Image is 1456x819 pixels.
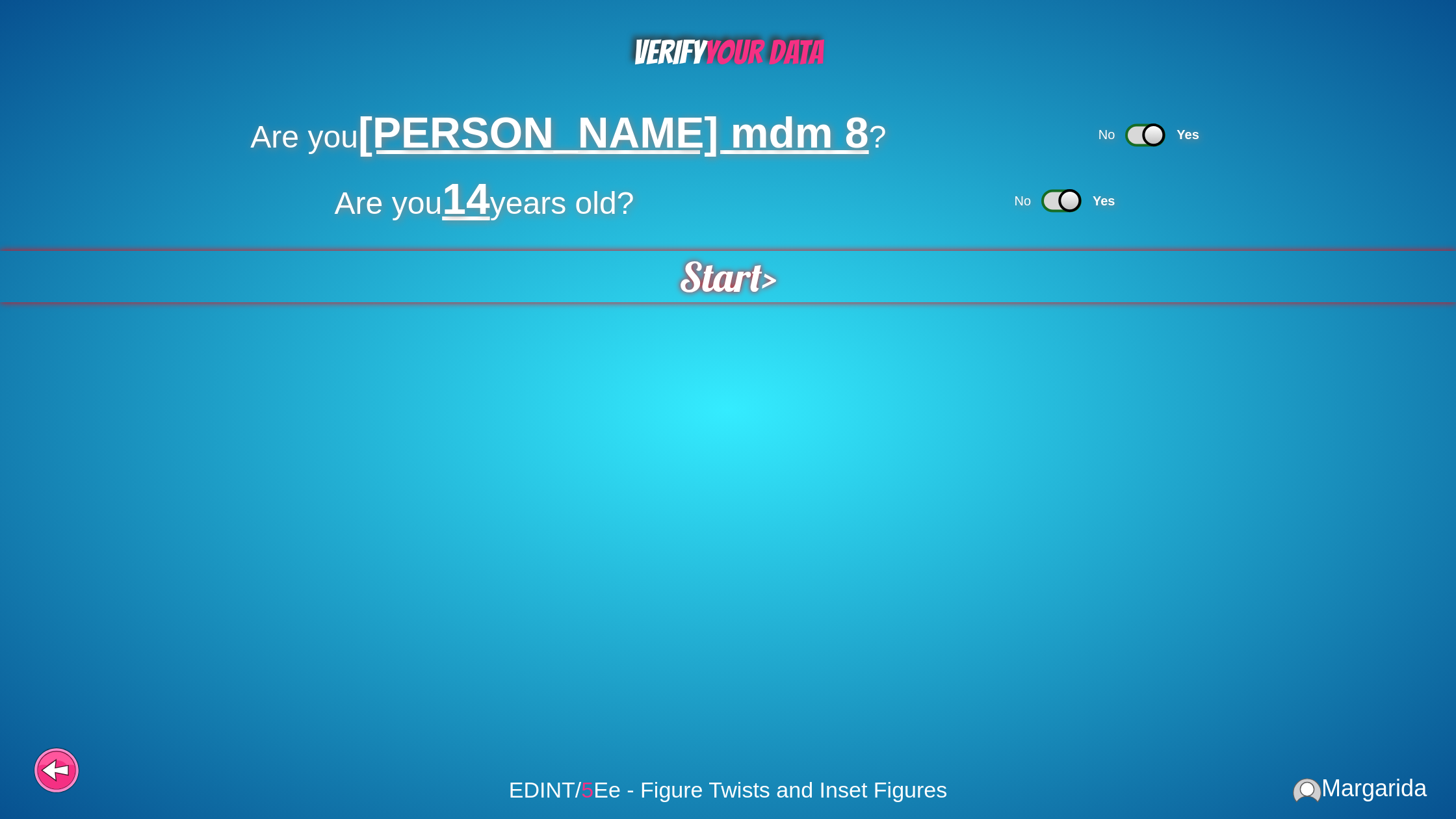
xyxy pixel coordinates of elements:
span: No [1098,127,1115,142]
span: YOUR DATA [704,34,823,70]
span: Yes [1176,127,1199,142]
span: 5 [581,777,593,802]
span: [PERSON_NAME] mdm 8 [358,109,869,157]
span: 14 [442,175,490,223]
span: Are you ? [250,115,886,155]
div: Margarida [1293,775,1427,802]
span: Start [676,250,764,304]
div: Going back to the previous step [29,747,84,802]
span: Yes [1093,194,1115,208]
span: No [1015,194,1032,208]
span: Are you years old? [334,181,634,221]
span: VERIFY [633,34,823,70]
